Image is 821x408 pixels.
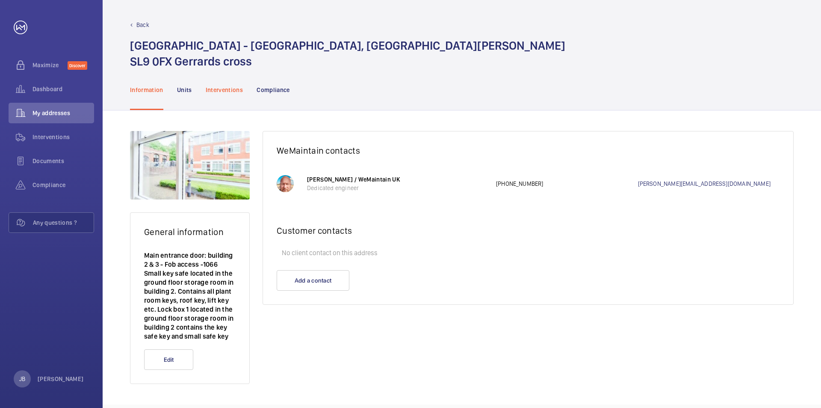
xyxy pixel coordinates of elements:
[130,38,565,69] h1: [GEOGRAPHIC_DATA] - [GEOGRAPHIC_DATA], [GEOGRAPHIC_DATA][PERSON_NAME] SL9 0FX Gerrards cross
[68,61,87,70] span: Discover
[144,226,236,237] h2: General information
[32,85,94,93] span: Dashboard
[32,133,94,141] span: Interventions
[277,244,780,262] p: No client contact on this address
[177,86,192,94] p: Units
[638,179,780,188] a: [PERSON_NAME][EMAIL_ADDRESS][DOMAIN_NAME]
[144,251,236,341] p: Main entrance door: building 2 & 3 - Fob access -1066 Small key safe located in the ground floor ...
[277,225,780,236] h2: Customer contacts
[277,145,780,156] h2: WeMaintain contacts
[307,175,487,184] p: [PERSON_NAME] / WeMaintain UK
[257,86,290,94] p: Compliance
[144,349,193,370] button: Edit
[32,157,94,165] span: Documents
[33,218,94,227] span: Any questions ?
[307,184,487,192] p: Dedicated engineer
[19,375,25,383] p: JB
[206,86,243,94] p: Interventions
[32,181,94,189] span: Compliance
[130,86,163,94] p: Information
[32,61,68,69] span: Maximize
[38,375,84,383] p: [PERSON_NAME]
[277,270,349,291] button: Add a contact
[136,21,149,29] p: Back
[496,179,638,188] p: [PHONE_NUMBER]
[32,109,94,117] span: My addresses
